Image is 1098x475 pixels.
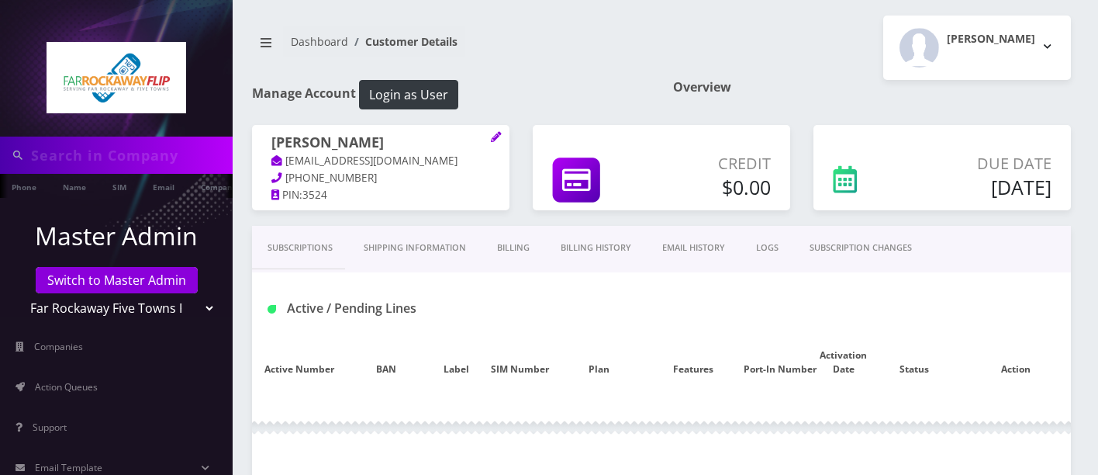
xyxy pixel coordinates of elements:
[741,333,820,392] th: Port-In Number
[302,188,327,202] span: 3524
[647,226,741,270] a: EMAIL HISTORY
[646,333,741,392] th: Features
[252,333,347,392] th: Active Number
[271,188,302,203] a: PIN:
[545,226,647,270] a: Billing History
[35,461,102,474] span: Email Template
[820,333,867,392] th: Activation Date
[271,154,457,169] a: [EMAIL_ADDRESS][DOMAIN_NAME]
[359,80,458,109] button: Login as User
[653,175,771,199] h5: $0.00
[673,80,1071,95] h1: Overview
[947,33,1035,46] h2: [PERSON_NAME]
[268,301,515,316] h1: Active / Pending Lines
[285,171,377,185] span: [PHONE_NUMBER]
[34,340,83,353] span: Companies
[36,267,198,293] a: Switch to Master Admin
[252,226,348,270] a: Subscriptions
[883,16,1071,80] button: [PERSON_NAME]
[425,333,488,392] th: Label
[482,226,545,270] a: Billing
[913,175,1051,199] h5: [DATE]
[268,305,276,314] img: Active / Pending Lines
[347,333,425,392] th: BAN
[145,174,182,198] a: Email
[741,226,794,270] a: LOGS
[35,380,98,394] span: Action Queues
[33,421,67,434] span: Support
[348,33,457,50] li: Customer Details
[552,333,646,392] th: Plan
[105,174,134,198] a: SIM
[867,333,961,392] th: Status
[913,152,1051,175] p: Due Date
[47,42,186,113] img: Far Rockaway Five Towns Flip
[291,34,348,49] a: Dashboard
[653,152,771,175] p: Credit
[962,333,1071,392] th: Action
[55,174,94,198] a: Name
[271,134,490,153] h1: [PERSON_NAME]
[488,333,551,392] th: SIM Number
[794,226,927,270] a: SUBSCRIPTION CHANGES
[4,174,44,198] a: Phone
[252,80,650,109] h1: Manage Account
[356,85,458,102] a: Login as User
[31,140,229,170] input: Search in Company
[193,174,245,198] a: Company
[252,26,650,70] nav: breadcrumb
[348,226,482,270] a: Shipping Information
